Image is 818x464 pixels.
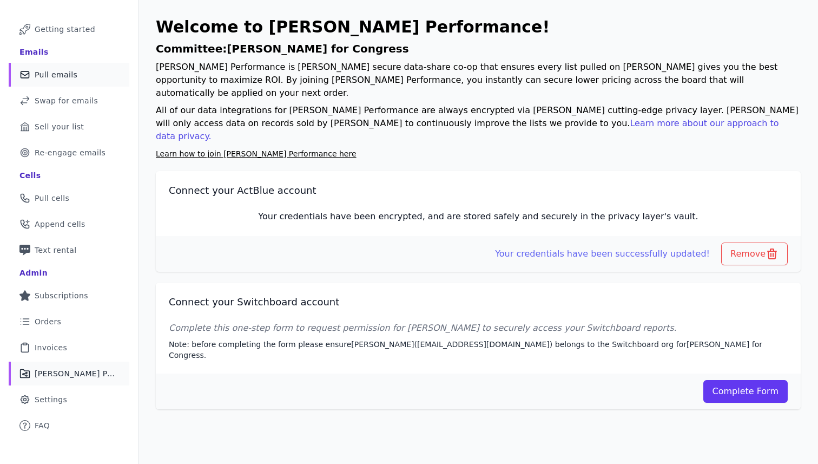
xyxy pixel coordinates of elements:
a: Getting started [9,17,129,41]
a: Swap for emails [9,89,129,113]
a: FAQ [9,414,129,437]
a: Pull emails [9,63,129,87]
p: [PERSON_NAME] Performance is [PERSON_NAME] secure data-share co-op that ensures every list pulled... [156,61,801,100]
span: Sell your list [35,121,84,132]
span: Your credentials have been successfully updated! [495,249,710,259]
span: Re-engage emails [35,147,105,158]
div: Emails [19,47,49,57]
p: All of our data integrations for [PERSON_NAME] Performance are always encrypted via [PERSON_NAME]... [156,104,801,143]
div: Cells [19,170,41,181]
span: FAQ [35,420,50,431]
p: Note: before completing the form please ensure [PERSON_NAME] ( [EMAIL_ADDRESS][DOMAIN_NAME] ) bel... [169,339,788,361]
h1: Committee: [PERSON_NAME] for Congress [156,41,801,56]
span: Text rental [35,245,77,256]
span: Subscriptions [35,290,88,301]
span: [PERSON_NAME] Performance [35,368,116,379]
span: Orders [35,316,61,327]
a: Append cells [9,212,129,236]
div: Admin [19,267,48,278]
a: Invoices [9,336,129,360]
a: Re-engage emails [9,141,129,165]
a: Complete Form [703,380,788,403]
span: Swap for emails [35,95,98,106]
h1: Welcome to [PERSON_NAME] Performance! [156,17,801,37]
span: Append cells [35,219,85,230]
h2: Connect your Switchboard account [169,296,788,309]
span: Settings [35,394,67,405]
a: Pull cells [9,186,129,210]
p: Complete this one-step form to request permission for [PERSON_NAME] to securely access your Switc... [169,322,788,335]
span: Invoices [35,342,67,353]
p: Your credentials have been encrypted, and are stored safely and securely in the privacy layer's v... [169,210,788,223]
span: Pull emails [35,69,77,80]
a: Learn how to join [PERSON_NAME] Performance here [156,149,357,158]
a: Settings [9,388,129,411]
button: Remove [721,243,788,265]
a: Sell your list [9,115,129,139]
a: [PERSON_NAME] Performance [9,362,129,385]
span: Getting started [35,24,95,35]
a: Subscriptions [9,284,129,308]
a: Orders [9,310,129,334]
h2: Connect your ActBlue account [169,184,788,197]
a: Text rental [9,238,129,262]
span: Pull cells [35,193,69,204]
